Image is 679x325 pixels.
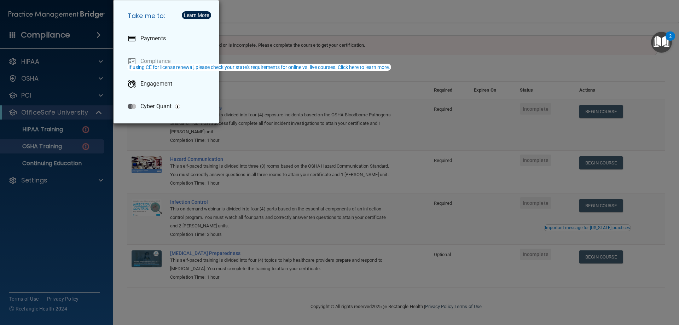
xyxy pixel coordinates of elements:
[122,51,213,71] a: Compliance
[651,32,672,53] button: Open Resource Center, 2 new notifications
[122,97,213,116] a: Cyber Quant
[140,35,166,42] p: Payments
[122,74,213,94] a: Engagement
[184,13,209,18] div: Learn More
[127,64,391,71] button: If using CE for license renewal, please check your state's requirements for online vs. live cours...
[140,80,172,87] p: Engagement
[122,29,213,48] a: Payments
[557,275,671,303] iframe: Drift Widget Chat Controller
[669,36,672,45] div: 2
[128,65,390,70] div: If using CE for license renewal, please check your state's requirements for online vs. live cours...
[122,6,213,26] h5: Take me to:
[182,11,211,19] button: Learn More
[140,103,172,110] p: Cyber Quant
